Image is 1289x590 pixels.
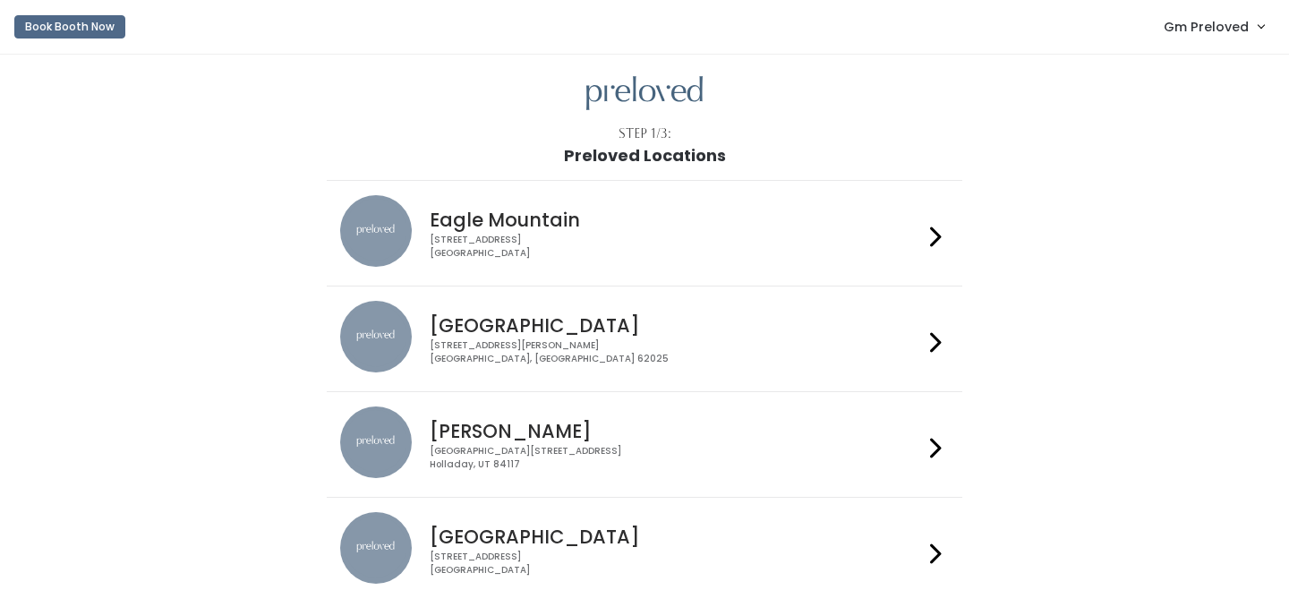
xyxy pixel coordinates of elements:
[340,406,948,483] a: preloved location [PERSON_NAME] [GEOGRAPHIC_DATA][STREET_ADDRESS]Holladay, UT 84117
[430,526,922,547] h4: [GEOGRAPHIC_DATA]
[14,7,125,47] a: Book Booth Now
[1164,17,1249,37] span: Gm Preloved
[340,406,412,478] img: preloved location
[564,147,726,165] h1: Preloved Locations
[430,339,922,365] div: [STREET_ADDRESS][PERSON_NAME] [GEOGRAPHIC_DATA], [GEOGRAPHIC_DATA] 62025
[340,301,412,372] img: preloved location
[619,124,671,143] div: Step 1/3:
[340,301,948,377] a: preloved location [GEOGRAPHIC_DATA] [STREET_ADDRESS][PERSON_NAME][GEOGRAPHIC_DATA], [GEOGRAPHIC_D...
[430,315,922,336] h4: [GEOGRAPHIC_DATA]
[430,421,922,441] h4: [PERSON_NAME]
[340,512,948,588] a: preloved location [GEOGRAPHIC_DATA] [STREET_ADDRESS][GEOGRAPHIC_DATA]
[340,195,412,267] img: preloved location
[430,234,922,260] div: [STREET_ADDRESS] [GEOGRAPHIC_DATA]
[340,195,948,271] a: preloved location Eagle Mountain [STREET_ADDRESS][GEOGRAPHIC_DATA]
[430,209,922,230] h4: Eagle Mountain
[1146,7,1282,46] a: Gm Preloved
[586,76,703,111] img: preloved logo
[340,512,412,584] img: preloved location
[430,551,922,577] div: [STREET_ADDRESS] [GEOGRAPHIC_DATA]
[430,445,922,471] div: [GEOGRAPHIC_DATA][STREET_ADDRESS] Holladay, UT 84117
[14,15,125,38] button: Book Booth Now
